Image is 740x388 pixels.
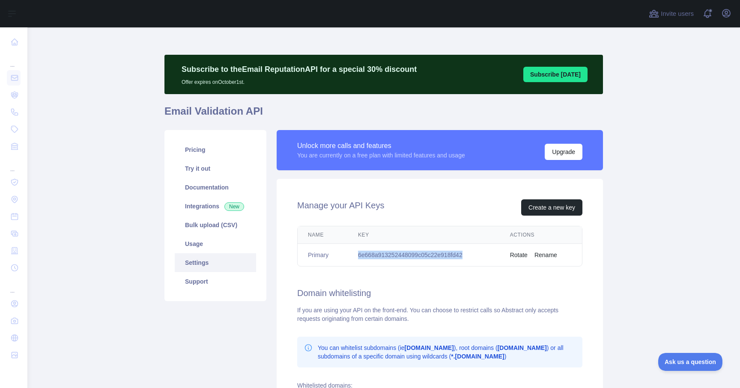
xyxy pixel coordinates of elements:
p: You can whitelist subdomains (ie ), root domains ( ) or all subdomains of a specific domain using... [318,344,576,361]
a: Support [175,272,256,291]
a: Pricing [175,140,256,159]
div: If you are using your API on the front-end. You can choose to restrict calls so Abstract only acc... [297,306,582,323]
button: Upgrade [545,144,582,160]
h2: Domain whitelisting [297,287,582,299]
a: Integrations New [175,197,256,216]
div: ... [7,156,21,173]
b: *.[DOMAIN_NAME] [451,353,504,360]
th: Actions [500,226,582,244]
a: Try it out [175,159,256,178]
b: [DOMAIN_NAME] [498,344,547,351]
p: Offer expires on October 1st. [182,75,417,86]
div: You are currently on a free plan with limited features and usage [297,151,465,160]
th: Key [348,226,500,244]
button: Rotate [510,251,528,259]
a: Bulk upload (CSV) [175,216,256,234]
div: Unlock more calls and features [297,141,465,151]
a: Usage [175,234,256,253]
span: Invite users [661,9,694,19]
th: Name [298,226,348,244]
div: ... [7,51,21,68]
button: Subscribe [DATE] [523,67,588,82]
p: Subscribe to the Email Reputation API for a special 30 % discount [182,63,417,75]
button: Rename [534,251,557,259]
a: Documentation [175,178,256,197]
div: ... [7,277,21,294]
span: New [224,202,244,211]
button: Create a new key [521,199,582,216]
iframe: Toggle Customer Support [658,353,723,371]
b: [DOMAIN_NAME] [405,344,454,351]
h2: Manage your API Keys [297,199,384,216]
h1: Email Validation API [164,104,603,125]
a: Settings [175,253,256,272]
td: Primary [298,244,348,267]
td: 6e668a913252448099c05c22e918fd42 [348,244,500,267]
button: Invite users [647,7,695,21]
